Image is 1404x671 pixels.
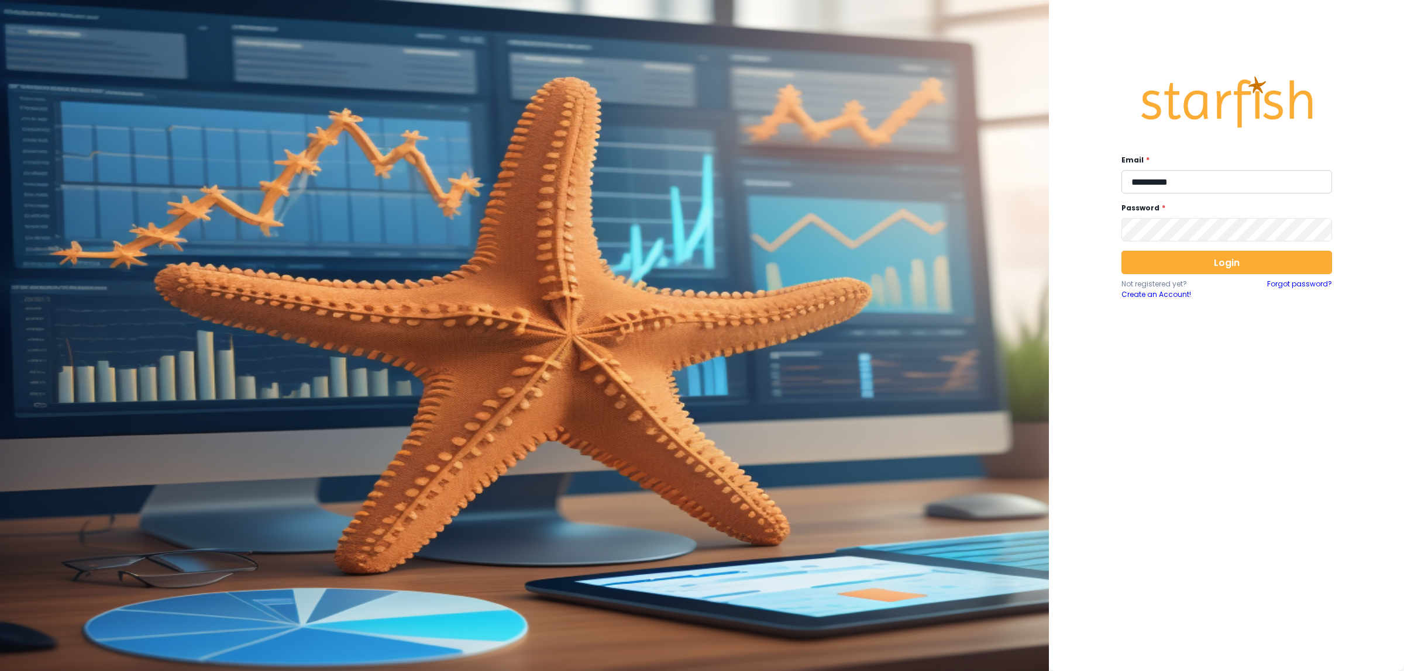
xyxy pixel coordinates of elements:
img: Logo.42cb71d561138c82c4ab.png [1139,65,1314,139]
button: Login [1121,251,1332,274]
a: Create an Account! [1121,289,1227,300]
label: Email [1121,155,1325,165]
p: Not registered yet? [1121,279,1227,289]
a: Forgot password? [1267,279,1332,300]
label: Password [1121,203,1325,213]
